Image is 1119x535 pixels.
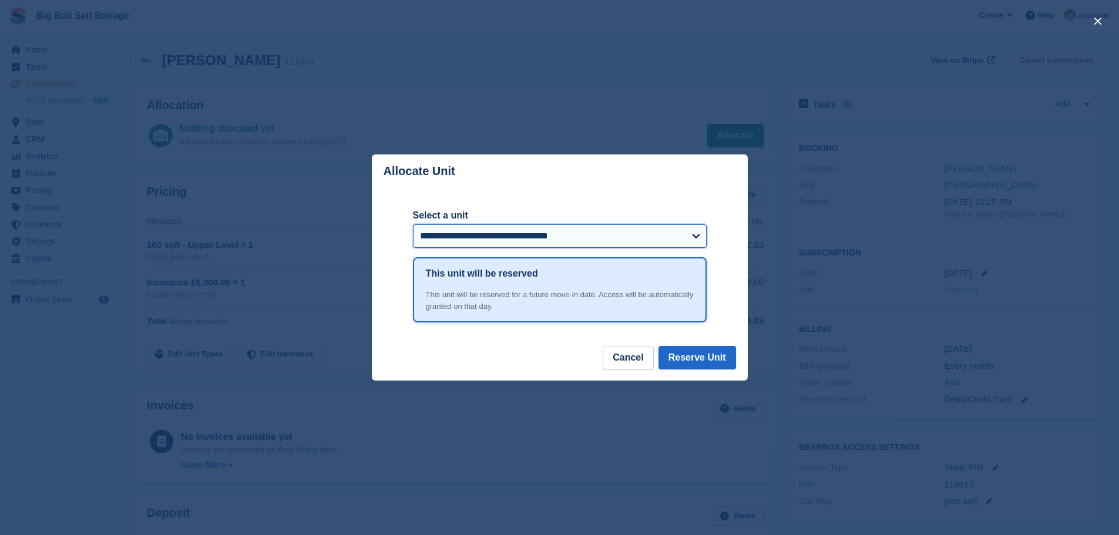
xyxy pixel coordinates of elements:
[413,208,707,223] label: Select a unit
[426,267,538,281] h1: This unit will be reserved
[426,289,694,312] div: This unit will be reserved for a future move-in date. Access will be automatically granted on tha...
[384,164,455,178] p: Allocate Unit
[603,346,653,369] button: Cancel
[658,346,736,369] button: Reserve Unit
[1088,12,1107,31] button: close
